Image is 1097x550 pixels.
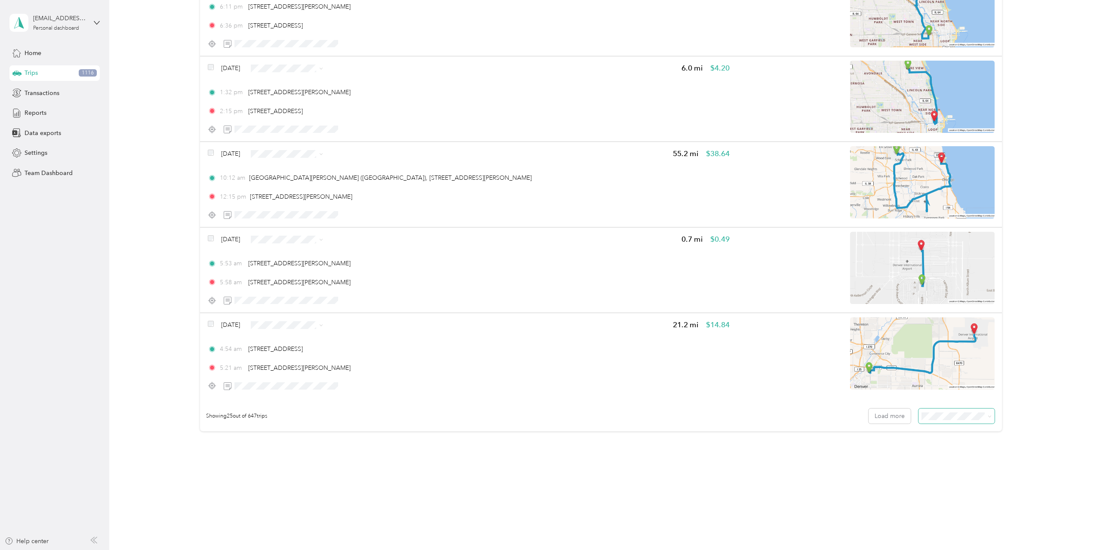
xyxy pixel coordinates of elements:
span: [STREET_ADDRESS][PERSON_NAME] [248,89,351,96]
span: Trips [25,68,38,77]
img: minimap [850,146,995,218]
div: [EMAIL_ADDRESS][DOMAIN_NAME] [33,14,87,23]
span: $4.20 [710,63,730,74]
iframe: Everlance-gr Chat Button Frame [1049,502,1097,550]
span: [DATE] [221,64,240,73]
span: [STREET_ADDRESS] [248,345,303,353]
span: [STREET_ADDRESS][PERSON_NAME] [248,364,351,372]
div: Personal dashboard [33,26,79,31]
span: [STREET_ADDRESS][PERSON_NAME] [248,260,351,267]
img: minimap [850,232,995,304]
span: 1:32 pm [220,88,244,97]
span: [STREET_ADDRESS][PERSON_NAME] [248,3,351,10]
span: 5:58 am [220,278,244,287]
span: 2:15 pm [220,107,244,116]
span: 55.2 mi [673,148,699,159]
span: 6:36 pm [220,21,244,30]
span: 1116 [79,69,97,77]
img: minimap [850,317,995,390]
span: [STREET_ADDRESS] [248,22,303,29]
span: [DATE] [221,149,240,158]
span: Data exports [25,129,61,138]
img: minimap [850,61,995,133]
span: $0.49 [710,234,730,245]
span: 21.2 mi [673,320,699,330]
button: Load more [869,409,911,424]
span: [STREET_ADDRESS][PERSON_NAME] [248,279,351,286]
span: Home [25,49,41,58]
span: 4:54 am [220,344,244,353]
span: [DATE] [221,320,240,329]
span: [STREET_ADDRESS][PERSON_NAME] [250,193,352,200]
span: 0.7 mi [681,234,703,245]
span: [STREET_ADDRESS] [248,108,303,115]
span: Settings [25,148,47,157]
span: [DATE] [221,235,240,244]
span: 6.0 mi [681,63,703,74]
span: Reports [25,108,46,117]
span: 5:21 am [220,363,244,372]
span: 6:11 pm [220,2,244,11]
span: 10:12 am [220,173,245,182]
span: $38.64 [706,148,730,159]
span: $14.84 [706,320,730,330]
span: Team Dashboard [25,169,73,178]
span: Showing 25 out of 647 trips [200,412,267,420]
span: 5:53 am [220,259,244,268]
span: Transactions [25,89,59,98]
span: 12:15 pm [220,192,246,201]
span: [GEOGRAPHIC_DATA][PERSON_NAME] ([GEOGRAPHIC_DATA]), [STREET_ADDRESS][PERSON_NAME] [249,174,532,181]
button: Help center [5,537,49,546]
